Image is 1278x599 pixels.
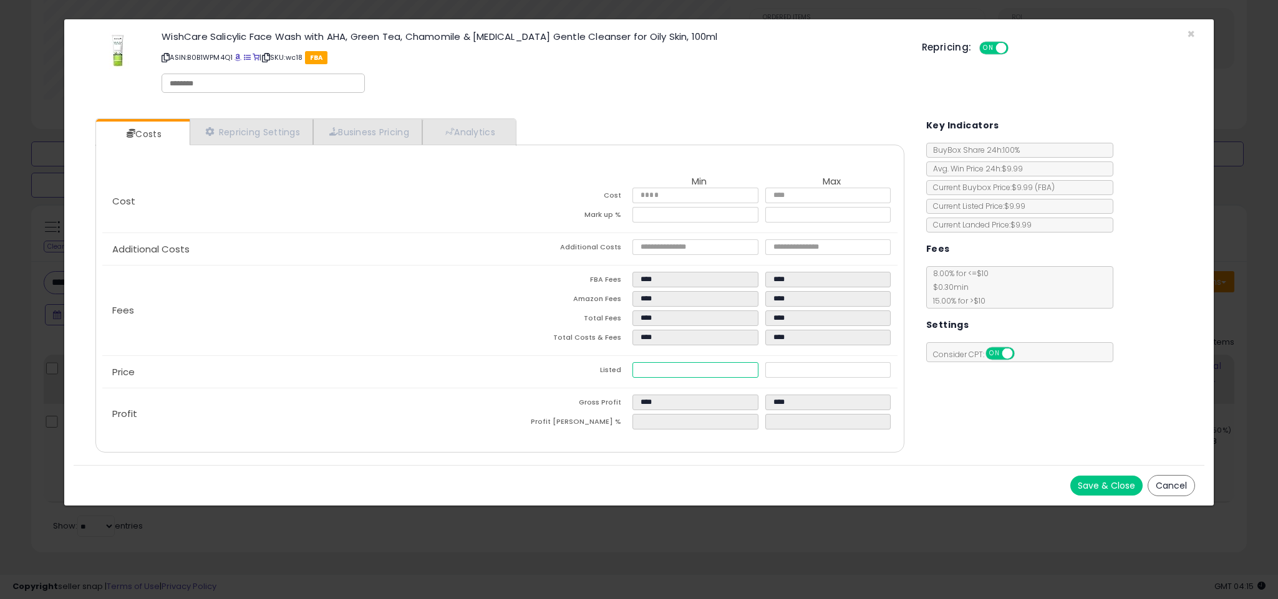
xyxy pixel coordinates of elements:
[927,219,1032,230] span: Current Landed Price: $9.99
[500,207,632,226] td: Mark up %
[190,119,313,145] a: Repricing Settings
[162,32,903,41] h3: WishCare Salicylic Face Wash with AHA, Green Tea, Chamomile & [MEDICAL_DATA] Gentle Cleanser for ...
[422,119,515,145] a: Analytics
[1012,348,1032,359] span: OFF
[500,239,632,259] td: Additional Costs
[927,182,1055,193] span: Current Buybox Price:
[765,176,898,188] th: Max
[987,348,1002,359] span: ON
[500,310,632,330] td: Total Fees
[927,295,985,306] span: 15.00 % for > $10
[980,43,996,54] span: ON
[102,244,500,254] p: Additional Costs
[1070,476,1143,496] button: Save & Close
[927,163,1023,174] span: Avg. Win Price 24h: $9.99
[500,272,632,291] td: FBA Fees
[926,241,950,257] h5: Fees
[99,32,137,69] img: 31HHqOX4goL._SL60_.jpg
[1006,43,1026,54] span: OFF
[1187,25,1195,43] span: ×
[102,305,500,315] p: Fees
[162,47,903,67] p: ASIN: B0B1WPM4Q1 | SKU: wc18
[926,118,999,133] h5: Key Indicators
[235,52,241,62] a: BuyBox page
[927,268,989,306] span: 8.00 % for <= $10
[632,176,765,188] th: Min
[313,119,422,145] a: Business Pricing
[244,52,251,62] a: All offer listings
[102,367,500,377] p: Price
[305,51,328,64] span: FBA
[500,330,632,349] td: Total Costs & Fees
[500,395,632,414] td: Gross Profit
[102,409,500,419] p: Profit
[927,145,1020,155] span: BuyBox Share 24h: 100%
[922,42,972,52] h5: Repricing:
[927,201,1025,211] span: Current Listed Price: $9.99
[96,122,188,146] a: Costs
[500,188,632,207] td: Cost
[927,349,1031,360] span: Consider CPT:
[500,414,632,433] td: Profit [PERSON_NAME] %
[1012,182,1055,193] span: $9.99
[1148,475,1195,496] button: Cancel
[500,291,632,310] td: Amazon Fees
[500,362,632,381] td: Listed
[253,52,259,62] a: Your listing only
[926,317,969,333] h5: Settings
[102,196,500,206] p: Cost
[1035,182,1055,193] span: ( FBA )
[927,282,969,292] span: $0.30 min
